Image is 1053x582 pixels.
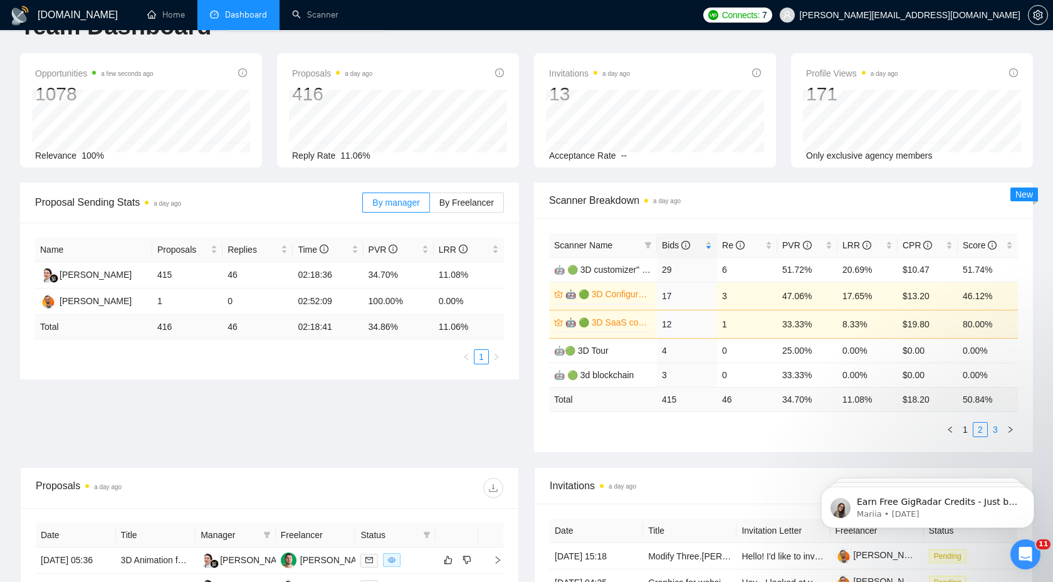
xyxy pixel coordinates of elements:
td: 0 [717,338,777,362]
span: 100% [81,151,104,161]
td: 46 [223,262,293,288]
span: info-circle [238,68,247,77]
td: 11.08 % [837,387,898,411]
a: homeHome [147,9,185,20]
span: Status [360,528,418,542]
span: setting [1029,10,1047,20]
td: 3 [717,282,777,310]
span: filter [421,526,433,544]
td: [DATE] 15:18 [550,543,643,569]
span: Dashboard [225,9,267,20]
span: filter [644,241,652,249]
td: 3 [657,362,717,387]
a: 🤖 🟢 3D customizer" | "product customizer" [554,265,727,275]
time: a day ago [345,70,372,77]
span: info-circle [923,241,932,250]
td: 0.00% [837,362,898,387]
img: upwork-logo.png [708,10,718,20]
time: a day ago [154,200,181,207]
a: 🤖 🟢 3D Configurator [565,287,649,301]
td: 8.33% [837,310,898,338]
td: $0.00 [898,362,958,387]
span: download [484,483,503,493]
a: 🤖 🟢 3d blockchain [554,370,634,380]
a: 🤖 🟢 3D SaaS competitors [565,315,649,329]
span: Proposals [292,66,372,81]
span: Proposal Sending Stats [35,194,362,210]
span: dashboard [210,10,219,19]
td: 0.00% [958,338,1018,362]
span: Only exclusive agency members [806,151,933,161]
td: 50.84 % [958,387,1018,411]
button: right [489,349,504,364]
th: Invitation Letter [736,519,830,543]
div: Proposals [36,478,270,498]
a: [PERSON_NAME] [836,550,926,560]
span: crown [554,290,563,299]
td: $0.00 [898,338,958,362]
li: 1 [958,422,973,437]
span: By manager [372,198,419,208]
td: 415 [657,387,717,411]
td: 29 [657,257,717,282]
td: Total [549,387,657,411]
div: 1078 [35,82,154,106]
td: 6 [717,257,777,282]
td: 46 [223,315,293,339]
button: download [483,478,503,498]
th: Title [643,519,736,543]
span: Scanner Name [554,240,612,250]
time: a day ago [871,70,898,77]
a: 2 [973,423,987,437]
span: Invitations [550,478,1017,494]
td: 100.00% [364,288,434,315]
td: 0.00% [958,362,1018,387]
span: right [483,556,502,564]
span: Manager [201,528,258,542]
span: Profile Views [806,66,898,81]
td: 20.69% [837,257,898,282]
div: 13 [549,82,630,106]
td: 80.00% [958,310,1018,338]
td: 0 [223,288,293,315]
img: MK [201,553,216,568]
span: info-circle [988,241,997,250]
td: 51.74% [958,257,1018,282]
span: Pending [929,549,967,563]
span: info-circle [320,245,328,253]
li: 1 [474,349,489,364]
span: Score [963,240,997,250]
a: BP[PERSON_NAME] [40,295,132,305]
span: Invitations [549,66,630,81]
img: logo [10,6,30,26]
td: 17 [657,282,717,310]
img: MK [40,267,56,283]
td: 33.33% [777,362,837,387]
a: 3 [988,423,1002,437]
span: Opportunities [35,66,154,81]
span: Reply Rate [292,151,335,161]
td: 02:18:41 [293,315,363,339]
td: 33.33% [777,310,837,338]
span: left [946,426,954,433]
time: a day ago [653,198,681,204]
img: gigradar-bm.png [210,559,219,568]
th: Date [550,519,643,543]
td: $10.47 [898,257,958,282]
td: $19.80 [898,310,958,338]
td: Modify Three.js Shader: Replace Star Element with Custom Graphic [643,543,736,569]
span: like [444,555,453,565]
span: By Freelancer [439,198,494,208]
td: 1 [717,310,777,338]
span: filter [642,236,654,255]
span: LRR [439,245,468,255]
a: 🤖🟢 3D Tour [554,346,609,356]
iframe: Intercom notifications message [802,460,1053,548]
time: a day ago [602,70,630,77]
li: Previous Page [459,349,474,364]
span: 7 [762,8,767,22]
th: Manager [196,523,276,548]
th: Freelancer [276,523,356,548]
